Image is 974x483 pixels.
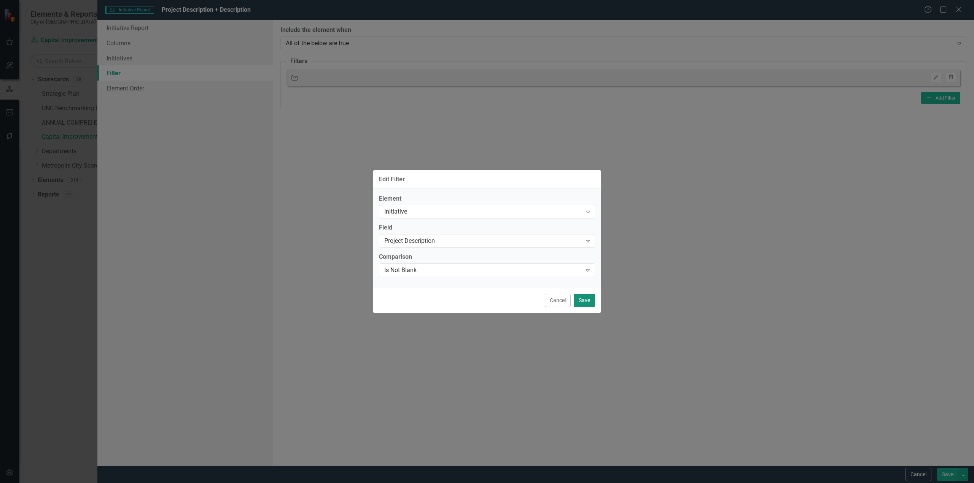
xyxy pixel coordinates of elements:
div: Initiative [384,207,582,216]
button: Cancel [545,294,571,307]
label: Field [379,223,595,232]
label: Element [379,195,595,203]
label: Comparison [379,253,595,261]
div: Edit Filter [379,176,405,183]
button: Save [574,294,595,307]
div: Is Not Blank [384,266,582,275]
div: Project Description [384,237,582,245]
